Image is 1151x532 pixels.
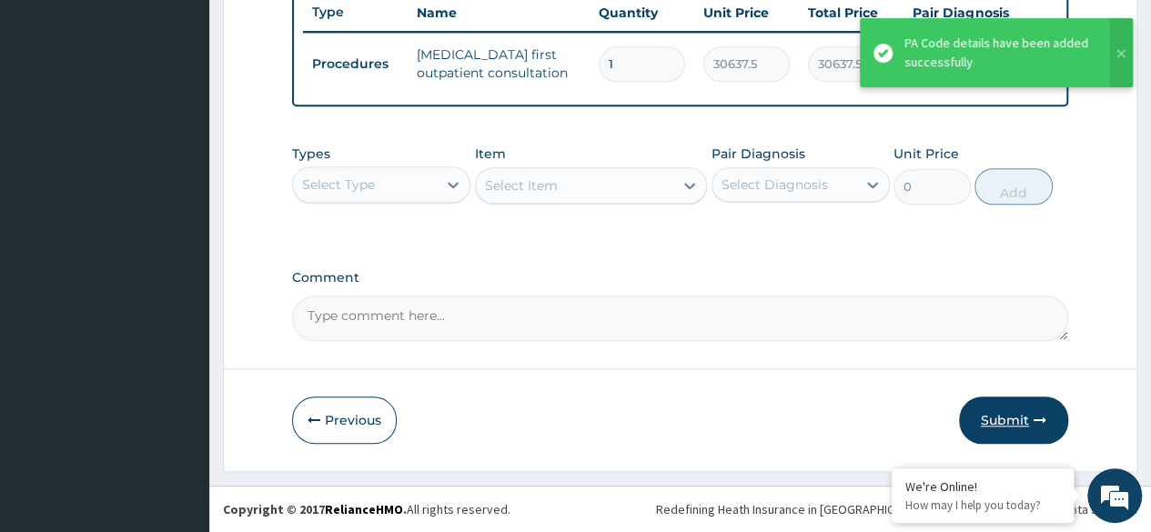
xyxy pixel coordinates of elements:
div: Minimize live chat window [298,9,342,53]
td: Procedures [303,47,408,81]
a: RelianceHMO [325,501,403,517]
label: Pair Diagnosis [712,145,805,163]
div: Select Diagnosis [722,176,828,194]
div: Redefining Heath Insurance in [GEOGRAPHIC_DATA] using Telemedicine and Data Science! [656,500,1137,518]
label: Types [292,146,330,162]
div: Select Type [302,176,375,194]
div: PA Code details have been added successfully [904,34,1092,72]
label: Item [475,145,506,163]
label: Comment [292,270,1068,286]
div: Chat with us now [95,102,306,125]
button: Add [974,168,1052,205]
img: d_794563401_company_1708531726252_794563401 [34,91,74,136]
div: We're Online! [905,478,1060,495]
p: How may I help you today? [905,497,1060,513]
button: Submit [959,396,1068,444]
td: [MEDICAL_DATA] first outpatient consultation [408,36,590,91]
footer: All rights reserved. [209,486,1151,532]
textarea: Type your message and hit 'Enter' [9,346,347,409]
strong: Copyright © 2017 . [223,501,407,517]
label: Unit Price [894,145,959,163]
span: We're online! [106,154,251,337]
button: Previous [292,396,397,444]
